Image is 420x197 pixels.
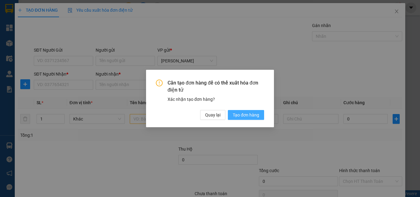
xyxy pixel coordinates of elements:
[233,112,259,118] span: Tạo đơn hàng
[205,112,220,118] span: Quay lại
[200,110,225,120] button: Quay lại
[156,80,163,86] span: exclamation-circle
[168,96,264,103] div: Xác nhận tạo đơn hàng?
[228,110,264,120] button: Tạo đơn hàng
[168,80,264,93] span: Cần tạo đơn hàng để có thể xuất hóa đơn điện tử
